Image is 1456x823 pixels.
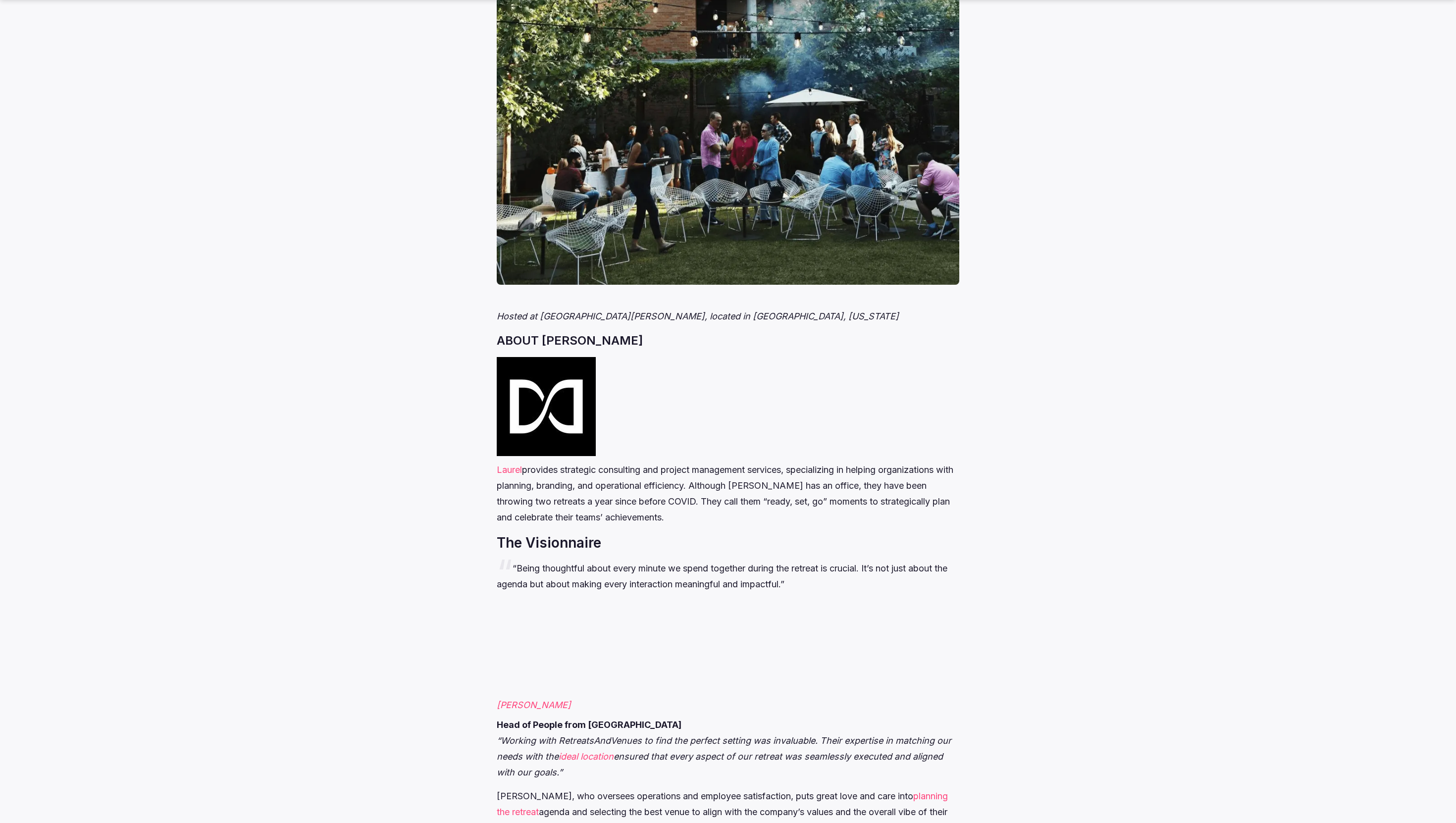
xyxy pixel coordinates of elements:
strong: Head of People from [GEOGRAPHIC_DATA] [497,720,681,730]
a: [PERSON_NAME] [497,700,571,710]
a: ideal location [559,751,614,762]
p: provides strategic consulting and project management services, specializing in helping organizati... [497,462,959,525]
em: “Working with RetreatsAndVenues to find the perfect setting was invaluable. Their expertise in ma... [497,735,951,777]
h2: The Visionnaire [497,533,959,553]
p: “Being thoughtful about every minute we spend together during the retreat is crucial. It’s not ju... [497,561,959,592]
a: Laurel [497,464,522,475]
h3: ABOUT [PERSON_NAME] [497,332,959,349]
img: laurel, black and white logo [497,357,596,456]
em: Hosted at [GEOGRAPHIC_DATA][PERSON_NAME], located in [GEOGRAPHIC_DATA], [US_STATE] [497,311,899,321]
